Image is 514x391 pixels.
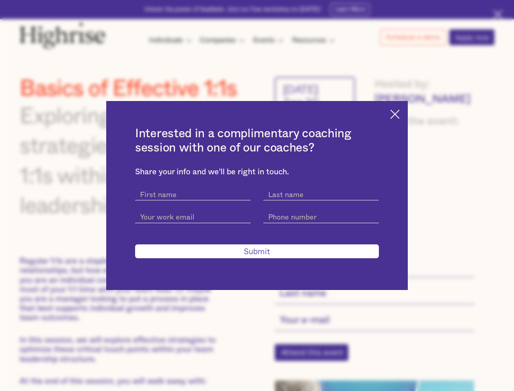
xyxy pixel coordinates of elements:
[263,187,379,200] input: Last name
[135,127,379,155] h2: Interested in a complimentary coaching session with one of our coaches?
[135,187,251,200] input: First name
[135,167,379,177] div: Share your info and we'll be right in touch.
[263,209,379,223] input: Phone number
[135,244,379,258] input: Submit
[390,110,400,119] img: Cross icon
[135,187,379,258] form: current-schedule-a-demo-get-started-modal
[135,209,251,223] input: Your work email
